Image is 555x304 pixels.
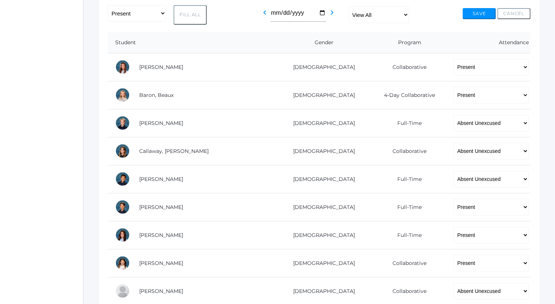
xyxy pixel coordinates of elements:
a: [PERSON_NAME] [139,232,183,238]
div: Ella Arnold [115,60,130,74]
td: [DEMOGRAPHIC_DATA] [275,81,368,109]
th: Student [108,32,275,53]
a: [PERSON_NAME] [139,260,183,266]
td: 4-Day Collaborative [368,81,446,109]
th: Gender [275,32,368,53]
td: [DEMOGRAPHIC_DATA] [275,53,368,81]
a: Baron, Beaux [139,92,174,98]
th: Program [368,32,446,53]
div: Levi Dailey-Langin [115,200,130,214]
th: Attendance [446,32,531,53]
a: [PERSON_NAME] [139,288,183,294]
button: Fill All [174,5,207,25]
td: Collaborative [368,53,446,81]
a: [PERSON_NAME] [139,64,183,70]
div: Ceylee Ekdahl [115,256,130,270]
td: [DEMOGRAPHIC_DATA] [275,249,368,277]
td: Full-Time [368,193,446,221]
div: Kadyn Ehrlich [115,228,130,242]
td: [DEMOGRAPHIC_DATA] [275,193,368,221]
td: [DEMOGRAPHIC_DATA] [275,137,368,165]
td: Full-Time [368,165,446,193]
button: Save [463,8,496,19]
a: chevron_left [260,11,269,18]
div: Kennedy Callaway [115,144,130,158]
a: [PERSON_NAME] [139,204,183,210]
a: chevron_right [328,11,336,18]
a: [PERSON_NAME] [139,120,183,126]
td: [DEMOGRAPHIC_DATA] [275,165,368,193]
td: Full-Time [368,109,446,137]
a: [PERSON_NAME] [139,176,183,182]
i: chevron_left [260,8,269,17]
td: [DEMOGRAPHIC_DATA] [275,109,368,137]
div: Elliot Burke [115,116,130,130]
td: [DEMOGRAPHIC_DATA] [275,221,368,249]
button: Cancel [497,8,531,19]
div: Beaux Baron [115,88,130,102]
td: Collaborative [368,249,446,277]
td: Full-Time [368,221,446,249]
i: chevron_right [328,8,336,17]
td: Collaborative [368,137,446,165]
div: Gunnar Carey [115,172,130,186]
a: Callaway, [PERSON_NAME] [139,148,209,154]
div: Pauline Harris [115,284,130,298]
